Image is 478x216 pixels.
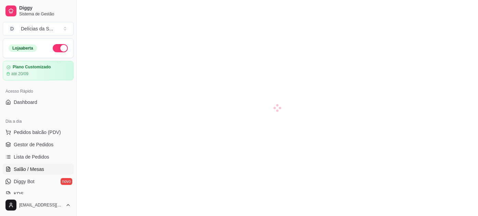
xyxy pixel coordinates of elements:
span: Lista de Pedidos [14,153,49,160]
a: DiggySistema de Gestão [3,3,74,19]
span: Salão / Mesas [14,166,44,173]
a: Salão / Mesas [3,164,74,175]
span: Pedidos balcão (PDV) [14,129,61,136]
div: Loja aberta [9,44,37,52]
button: Pedidos balcão (PDV) [3,127,74,138]
span: Diggy Bot [14,178,35,185]
a: Plano Customizadoaté 20/09 [3,61,74,80]
button: Alterar Status [53,44,68,52]
span: [EMAIL_ADDRESS][DOMAIN_NAME] [19,202,63,208]
button: [EMAIL_ADDRESS][DOMAIN_NAME] [3,197,74,213]
a: Lista de Pedidos [3,151,74,162]
span: Sistema de Gestão [19,11,71,17]
span: D [9,25,15,32]
article: Plano Customizado [13,65,51,70]
span: Diggy [19,5,71,11]
a: Dashboard [3,97,74,108]
div: Dia a dia [3,116,74,127]
a: Gestor de Pedidos [3,139,74,150]
article: até 20/09 [11,71,28,77]
button: Select a team [3,22,74,36]
div: Delícias da S ... [21,25,53,32]
span: KDS [14,190,24,197]
a: Diggy Botnovo [3,176,74,187]
span: Dashboard [14,99,37,106]
div: Acesso Rápido [3,86,74,97]
a: KDS [3,188,74,199]
span: Gestor de Pedidos [14,141,53,148]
